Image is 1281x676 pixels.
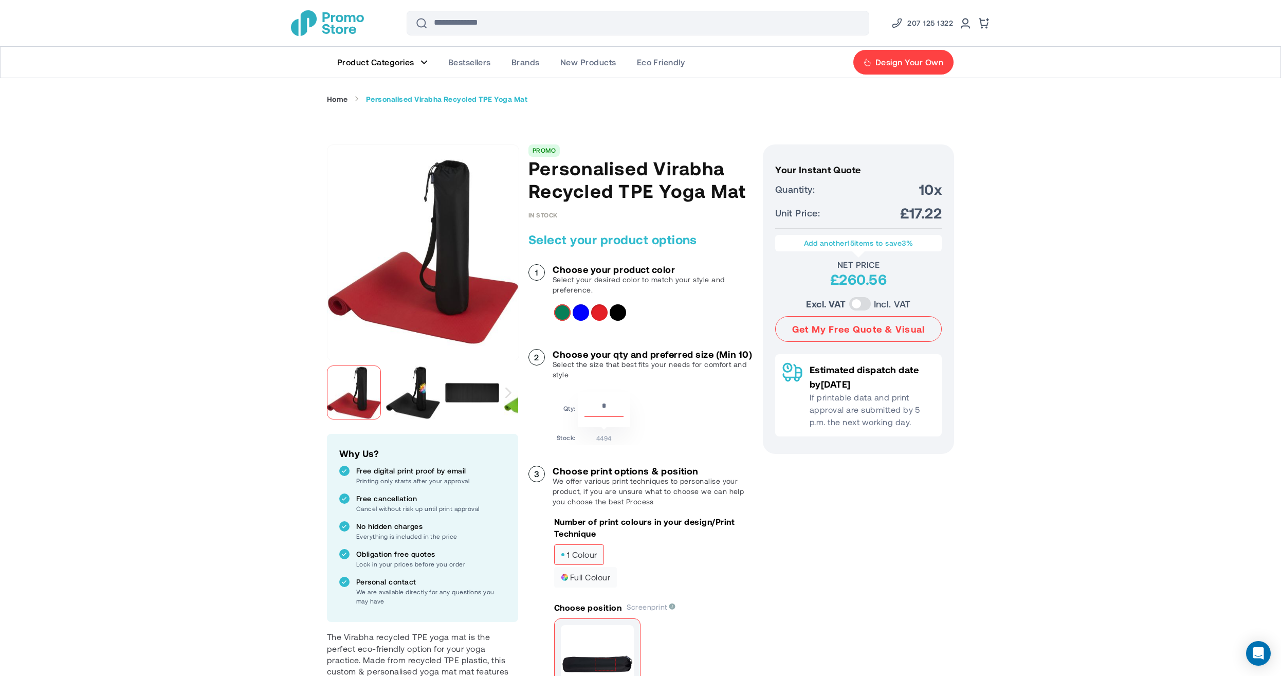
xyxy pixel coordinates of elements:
[327,360,386,425] div: Personalised Virabha Recycled TPE Yoga Mat
[337,57,414,67] span: Product Categories
[356,521,506,532] p: No hidden charges
[553,466,753,476] h3: Choose print options & position
[775,182,815,196] span: Quantity:
[356,476,506,485] p: Printing only starts after your approval
[356,494,506,504] p: Free cancellation
[356,504,506,513] p: Cancel without risk up until print approval
[366,95,527,104] strong: Personalised Virabha Recycled TPE Yoga Mat
[775,316,942,342] button: Get My Free Quote & Visual
[499,360,518,425] div: Next
[900,204,942,222] span: £17.22
[327,366,381,419] img: Personalised Virabha Recycled TPE Yoga Mat
[386,360,445,425] div: Personalised Virabha Recycled TPE Yoga Mat
[557,392,576,427] td: Qty:
[386,366,440,419] img: Personalised Virabha Recycled TPE Yoga Mat
[554,304,571,321] div: Green
[356,549,506,559] p: Obligation free quotes
[553,275,753,295] p: Select your desired color to match your style and preference.
[775,206,820,220] span: Unit Price:
[553,264,753,275] h3: Choose your product color
[553,476,753,507] p: We offer various print techniques to personalise your product, if you are unsure what to choose w...
[907,17,953,29] span: 207 125 1322
[821,378,851,390] span: [DATE]
[806,297,846,311] label: Excl. VAT
[810,362,935,391] p: Estimated dispatch date by
[356,577,506,587] p: Personal contact
[847,239,854,247] span: 15
[919,180,942,198] span: 10x
[448,57,491,67] span: Bestsellers
[339,446,506,461] h2: Why Us?
[533,147,556,154] a: PROMO
[327,156,519,348] img: Personalised Virabha Recycled TPE Yoga Mat
[561,551,597,558] span: 1 colour
[554,602,621,613] p: Choose position
[327,95,348,104] a: Home
[775,260,942,270] div: Net Price
[528,211,558,218] div: Availability
[561,574,610,581] span: full colour
[782,362,802,382] img: Delivery
[891,17,953,29] a: Phone
[874,297,911,311] label: Incl. VAT
[902,239,913,247] span: 3%
[528,231,753,248] h2: Select your product options
[554,516,753,539] p: Number of print colours in your design/Print Technique
[356,559,506,569] p: Lock in your prices before you order
[1246,641,1271,666] div: Open Intercom Messenger
[291,10,364,36] a: store logo
[356,532,506,541] p: Everything is included in the price
[627,602,675,611] span: Screenprint
[775,165,942,175] h3: Your Instant Quote
[780,238,937,248] p: Add another items to save
[356,587,506,606] p: We are available directly for any questions you may have
[553,359,753,380] p: Select the size that best fits your needs for comfort and style
[445,360,504,425] div: Personalised Virabha Recycled TPE Yoga Mat
[573,304,589,321] div: Blue
[557,430,576,443] td: Stock:
[775,270,942,288] div: £260.56
[610,304,626,321] div: Solid black
[560,57,616,67] span: New Products
[810,391,935,428] p: If printable data and print approval are submitted by 5 p.m. the next working day.
[291,10,364,36] img: Promotional Merchandise
[553,349,753,359] h3: Choose your qty and preferred size (Min 10)
[511,57,540,67] span: Brands
[591,304,608,321] div: Red
[875,57,943,67] span: Design Your Own
[528,157,753,202] h1: Personalised Virabha Recycled TPE Yoga Mat
[445,366,499,419] img: Personalised Virabha Recycled TPE Yoga Mat
[578,430,630,443] td: 4494
[637,57,685,67] span: Eco Friendly
[356,466,506,476] p: Free digital print proof by email
[528,211,558,218] span: In stock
